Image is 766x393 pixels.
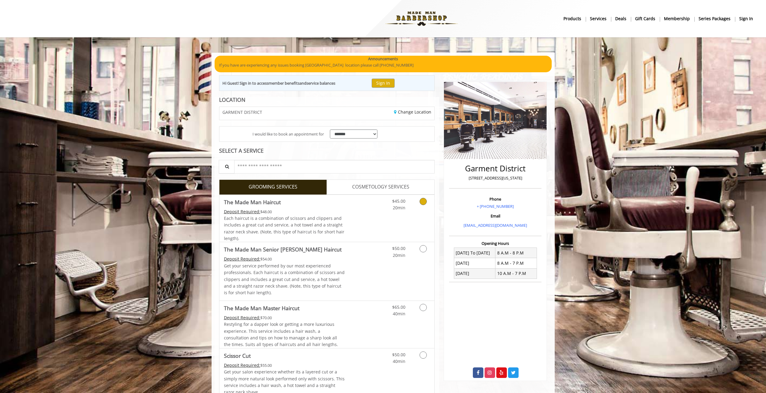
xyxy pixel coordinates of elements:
b: Services [590,15,606,22]
span: $50.00 [392,352,405,357]
a: MembershipMembership [660,14,694,23]
span: $50.00 [392,245,405,251]
b: The Made Man Senior [PERSON_NAME] Haircut [224,245,342,254]
td: [DATE] [454,268,495,279]
a: [EMAIL_ADDRESS][DOMAIN_NAME] [464,223,527,228]
b: Announcements [368,56,398,62]
button: Service Search [219,160,234,173]
b: sign in [739,15,753,22]
a: + [PHONE_NUMBER] [477,204,514,209]
div: $70.00 [224,314,345,321]
a: DealsDeals [611,14,631,23]
h3: Email [451,214,540,218]
b: member benefits [268,80,299,86]
b: Membership [664,15,690,22]
span: 20min [393,252,405,258]
a: sign insign in [735,14,757,23]
div: $48.00 [224,208,345,215]
span: GROOMING SERVICES [249,183,297,191]
td: [DATE] [454,258,495,268]
b: gift cards [635,15,655,22]
img: Made Man Barbershop logo [380,2,463,35]
span: 20min [393,205,405,211]
b: Scissor Cut [224,351,251,360]
button: Sign In [372,79,395,87]
p: Get your service performed by our most experienced professionals. Each haircut is a combination o... [224,263,345,296]
a: Series packagesSeries packages [694,14,735,23]
p: [STREET_ADDRESS][US_STATE] [451,175,540,181]
span: 40min [393,311,405,317]
span: This service needs some Advance to be paid before we block your appointment [224,362,260,368]
span: COSMETOLOGY SERVICES [352,183,409,191]
span: This service needs some Advance to be paid before we block your appointment [224,209,260,214]
span: Each haircut is a combination of scissors and clippers and includes a great cut and service, a ho... [224,215,344,241]
h3: Opening Hours [449,241,541,245]
div: SELECT A SERVICE [219,148,435,154]
span: GARMENT DISTRICT [222,110,262,114]
h3: Phone [451,197,540,201]
b: Deals [615,15,626,22]
div: Hi Guest! Sign in to access and [222,80,335,86]
b: service balances [306,80,335,86]
span: This service needs some Advance to be paid before we block your appointment [224,315,260,320]
b: products [563,15,581,22]
td: [DATE] To [DATE] [454,248,495,258]
td: 10 A.M - 7 P.M [495,268,537,279]
b: Series packages [699,15,730,22]
td: 8 A.M - 7 P.M [495,258,537,268]
a: Change Location [394,109,431,115]
div: $54.00 [224,256,345,262]
b: The Made Man Master Haircut [224,304,299,312]
a: Gift cardsgift cards [631,14,660,23]
a: Productsproducts [559,14,586,23]
td: 8 A.M - 8 P.M [495,248,537,258]
span: 40min [393,358,405,364]
p: If you have are experiencing any issues booking [GEOGRAPHIC_DATA] location please call [PHONE_NUM... [219,62,547,68]
span: $65.00 [392,304,405,310]
span: $45.00 [392,198,405,204]
b: The Made Man Haircut [224,198,281,206]
span: This service needs some Advance to be paid before we block your appointment [224,256,260,262]
span: Restyling for a dapper look or getting a more luxurious experience. This service includes a hair ... [224,321,338,347]
span: I would like to book an appointment for [253,131,324,137]
b: LOCATION [219,96,245,103]
a: ServicesServices [586,14,611,23]
div: $55.00 [224,362,345,369]
h2: Garment District [451,164,540,173]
